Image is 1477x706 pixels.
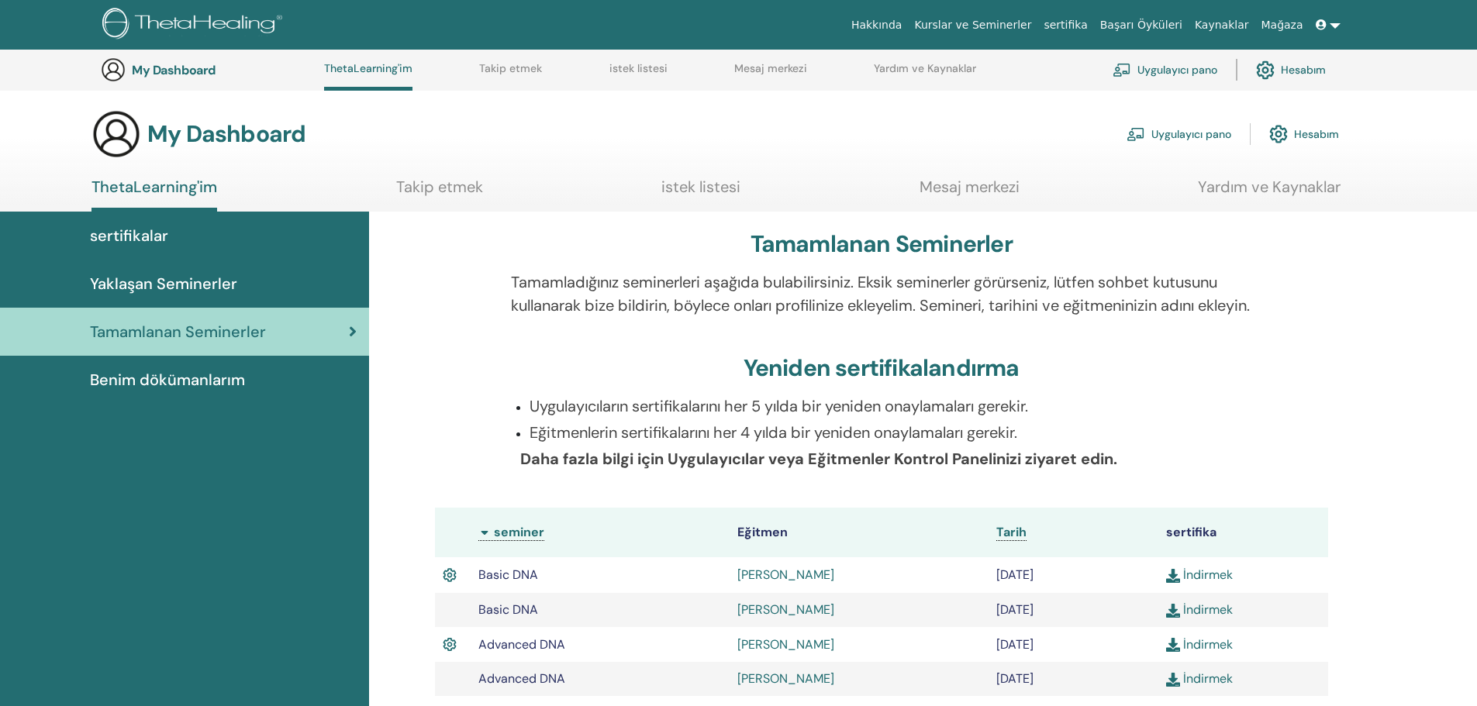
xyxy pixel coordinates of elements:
span: sertifikalar [90,224,168,247]
td: [DATE] [989,593,1158,627]
img: chalkboard-teacher.svg [1113,63,1131,77]
span: Tamamlanan Seminerler [90,320,266,343]
a: Hakkında [845,11,909,40]
img: generic-user-icon.jpg [91,109,141,159]
img: cog.svg [1256,57,1275,83]
td: [DATE] [989,557,1158,593]
h3: Yeniden sertifikalandırma [744,354,1020,382]
span: Advanced DNA [478,670,565,687]
a: Takip etmek [479,62,542,87]
a: İndirmek [1166,636,1233,653]
a: Takip etmek [396,177,483,208]
a: Tarih [996,524,1027,541]
img: download.svg [1166,638,1180,652]
p: Eğitmenlerin sertifikalarını her 4 yılda bir yeniden onaylamaları gerekir. [530,421,1251,444]
a: Uygulayıcı pano [1127,117,1231,151]
a: [PERSON_NAME] [737,601,834,618]
a: ThetaLearning'im [91,177,217,212]
a: Yardım ve Kaynaklar [874,62,976,87]
td: [DATE] [989,662,1158,696]
span: Yaklaşan Seminerler [90,272,237,295]
span: Basic DNA [478,601,538,618]
h3: My Dashboard [132,63,287,77]
th: Eğitmen [730,508,989,557]
h3: My Dashboard [147,120,305,148]
a: [PERSON_NAME] [737,670,834,687]
a: istek listesi [609,62,668,87]
a: Mağaza [1254,11,1309,40]
a: İndirmek [1166,601,1233,618]
img: download.svg [1166,569,1180,583]
b: Daha fazla bilgi için Uygulayıcılar veya Eğitmenler Kontrol Panelinizi ziyaret edin. [520,449,1117,469]
img: chalkboard-teacher.svg [1127,127,1145,141]
a: İndirmek [1166,567,1233,583]
a: Kaynaklar [1189,11,1255,40]
a: Uygulayıcı pano [1113,53,1217,87]
a: Hesabım [1269,117,1339,151]
th: sertifika [1158,508,1328,557]
p: Tamamladığınız seminerleri aşağıda bulabilirsiniz. Eksik seminerler görürseniz, lütfen sohbet kut... [511,270,1251,317]
a: [PERSON_NAME] [737,567,834,583]
h3: Tamamlanan Seminerler [751,230,1013,258]
a: Yardım ve Kaynaklar [1198,177,1341,208]
img: download.svg [1166,673,1180,687]
p: Uygulayıcıların sertifikalarını her 5 yılda bir yeniden onaylamaları gerekir. [530,394,1251,418]
a: Kurslar ve Seminerler [908,11,1037,40]
span: Benim dökümanlarım [90,368,245,391]
a: istek listesi [661,177,740,208]
img: generic-user-icon.jpg [101,57,126,82]
a: [PERSON_NAME] [737,636,834,653]
img: download.svg [1166,604,1180,618]
span: Tarih [996,524,1027,540]
img: Active Certificate [443,565,457,585]
a: sertifika [1037,11,1093,40]
img: logo.png [102,8,288,43]
td: [DATE] [989,627,1158,663]
span: Basic DNA [478,567,538,583]
a: ThetaLearning'im [324,62,412,91]
span: Advanced DNA [478,636,565,653]
a: Başarı Öyküleri [1094,11,1189,40]
img: Active Certificate [443,635,457,655]
a: Mesaj merkezi [734,62,807,87]
a: Hesabım [1256,53,1326,87]
img: cog.svg [1269,121,1288,147]
a: İndirmek [1166,670,1233,687]
a: Mesaj merkezi [920,177,1020,208]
